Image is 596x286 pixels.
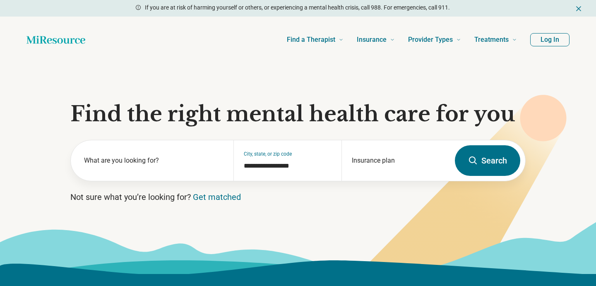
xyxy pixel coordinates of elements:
[145,3,450,12] p: If you are at risk of harming yourself or others, or experiencing a mental health crisis, call 98...
[287,23,344,56] a: Find a Therapist
[357,23,395,56] a: Insurance
[70,102,526,127] h1: Find the right mental health care for you
[357,34,387,46] span: Insurance
[474,34,509,46] span: Treatments
[574,3,583,13] button: Dismiss
[287,34,335,46] span: Find a Therapist
[193,192,241,202] a: Get matched
[26,31,85,48] a: Home page
[70,191,526,203] p: Not sure what you’re looking for?
[408,34,453,46] span: Provider Types
[455,145,520,176] button: Search
[84,156,223,166] label: What are you looking for?
[408,23,461,56] a: Provider Types
[530,33,570,46] button: Log In
[474,23,517,56] a: Treatments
